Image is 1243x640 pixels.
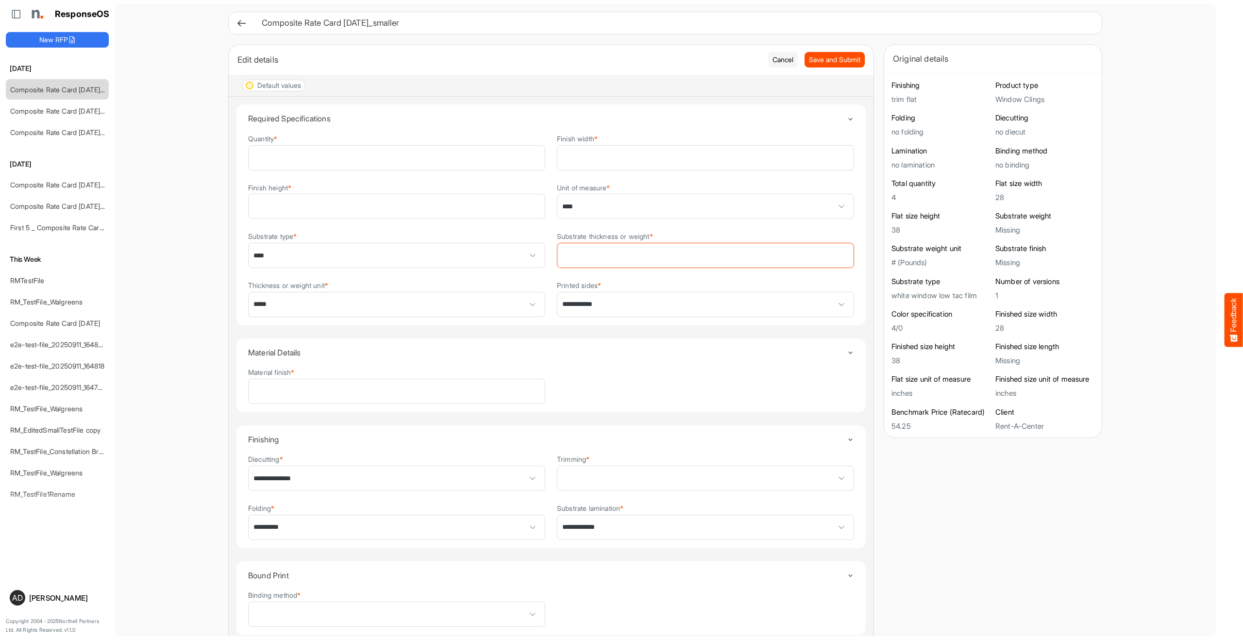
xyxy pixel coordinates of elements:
[6,254,109,265] h6: This Week
[995,113,1094,123] h6: Diecutting
[995,291,1094,300] h5: 1
[891,146,991,156] h6: Lamination
[995,193,1094,202] h5: 28
[557,184,610,191] label: Unit of measure
[891,113,991,123] h6: Folding
[891,291,991,300] h5: white window low tac film
[995,179,1094,188] h6: Flat size width
[995,277,1094,286] h6: Number of versions
[557,505,623,512] label: Substrate lamination
[248,114,847,123] h4: Required Specifications
[995,342,1094,352] h6: Finished size length
[995,146,1094,156] h6: Binding method
[891,95,991,103] h5: trim flat
[248,505,274,512] label: Folding
[995,81,1094,90] h6: Product type
[995,324,1094,332] h5: 28
[10,202,125,210] a: Composite Rate Card [DATE]_smaller
[10,181,125,189] a: Composite Rate Card [DATE]_smaller
[6,159,109,169] h6: [DATE]
[262,19,1086,27] h6: Composite Rate Card [DATE]_smaller
[891,277,991,286] h6: Substrate type
[248,348,847,357] h4: Material Details
[557,282,601,289] label: Printed sides
[237,53,761,67] div: Edit details
[891,422,991,430] h5: 54.25
[891,324,991,332] h5: 4/0
[10,223,127,232] a: First 5 _ Composite Rate Card [DATE]
[557,455,589,463] label: Trimming
[891,342,991,352] h6: Finished size height
[10,383,106,391] a: e2e-test-file_20250911_164738
[995,356,1094,365] h5: Missing
[995,226,1094,234] h5: Missing
[10,490,75,498] a: RM_TestFile1Rename
[557,233,653,240] label: Substrate thickness or weight
[891,193,991,202] h5: 4
[891,258,991,267] h5: # (Pounds)
[248,104,854,133] summary: Toggle content
[891,179,991,188] h6: Total quantity
[891,309,991,319] h6: Color specification
[893,52,1093,66] div: Original details
[248,184,291,191] label: Finish height
[995,407,1094,417] h6: Client
[10,426,101,434] a: RM_EditedSmallTestFile copy
[248,338,854,367] summary: Toggle content
[891,389,991,397] h5: inches
[891,226,991,234] h5: 38
[995,211,1094,221] h6: Substrate weight
[10,128,169,136] a: Composite Rate Card [DATE] mapping test_deleted
[248,561,854,589] summary: Toggle content
[995,258,1094,267] h5: Missing
[10,319,100,327] a: Composite Rate Card [DATE]
[995,374,1094,384] h6: Finished size unit of measure
[248,233,297,240] label: Substrate type
[10,404,83,413] a: RM_TestFile_Walgreens
[891,374,991,384] h6: Flat size unit of measure
[995,95,1094,103] h5: Window Clings
[891,407,991,417] h6: Benchmark Price (Ratecard)
[6,63,109,74] h6: [DATE]
[248,591,301,599] label: Binding method
[6,617,109,634] p: Copyright 2004 - 2025 Northell Partners Ltd. All Rights Reserved. v 1.1.0
[12,594,23,602] span: AD
[248,282,328,289] label: Thickness or weight unit
[27,4,46,24] img: Northell
[248,425,854,454] summary: Toggle content
[10,85,125,94] a: Composite Rate Card [DATE]_smaller
[10,276,45,285] a: RMTestFile
[55,9,110,19] h1: ResponseOS
[10,107,125,115] a: Composite Rate Card [DATE]_smaller
[805,52,865,67] button: Save and Submit Progress
[557,135,598,142] label: Finish width
[10,362,105,370] a: e2e-test-file_20250911_164818
[10,298,83,306] a: RM_TestFile_Walgreens
[248,135,277,142] label: Quantity
[10,447,156,455] a: RM_TestFile_Constellation Brands - ROS prices
[995,422,1094,430] h5: Rent-A-Center
[29,594,105,602] div: [PERSON_NAME]
[995,309,1094,319] h6: Finished size width
[257,82,301,89] div: Default values
[1225,293,1243,347] button: Feedback
[248,571,847,580] h4: Bound Print
[891,211,991,221] h6: Flat size height
[768,52,798,67] button: Cancel
[891,128,991,136] h5: no folding
[995,244,1094,253] h6: Substrate finish
[6,32,109,48] button: New RFP
[891,244,991,253] h6: Substrate weight unit
[248,435,847,444] h4: Finishing
[248,455,283,463] label: Diecutting
[995,161,1094,169] h5: no binding
[995,128,1094,136] h5: no diecut
[891,161,991,169] h5: no lamination
[995,389,1094,397] h5: inches
[10,340,106,349] a: e2e-test-file_20250911_164826
[891,81,991,90] h6: Finishing
[10,469,83,477] a: RM_TestFile_Walgreens
[809,54,860,65] span: Save and Submit
[248,369,295,376] label: Material finish
[891,356,991,365] h5: 38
